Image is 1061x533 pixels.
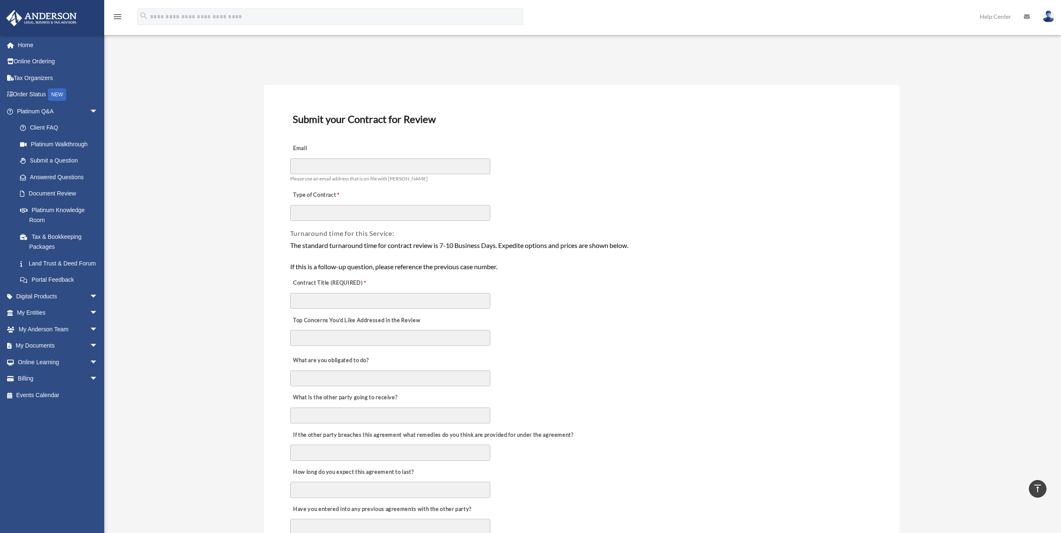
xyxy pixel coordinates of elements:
[6,338,110,354] a: My Documentsarrow_drop_down
[1033,483,1043,493] i: vertical_align_top
[12,185,106,202] a: Document Review
[290,466,416,478] label: How long do you expect this agreement to last?
[90,321,106,338] span: arrow_drop_down
[289,110,874,128] h3: Submit your Contract for Review
[6,321,110,338] a: My Anderson Teamarrow_drop_down
[290,175,428,182] span: Please use an email address that is on file with [PERSON_NAME]
[6,305,110,321] a: My Entitiesarrow_drop_down
[12,255,110,272] a: Land Trust & Deed Forum
[90,370,106,388] span: arrow_drop_down
[139,11,148,20] i: search
[12,202,110,228] a: Platinum Knowledge Room
[290,240,873,272] div: The standard turnaround time for contract review is 7-10 Business Days. Expedite options and pric...
[290,229,394,237] span: Turnaround time for this Service:
[113,15,123,22] a: menu
[12,136,110,153] a: Platinum Walkthrough
[290,503,474,515] label: Have you entered into any previous agreements with the other party?
[12,169,110,185] a: Answered Questions
[6,103,110,120] a: Platinum Q&Aarrow_drop_down
[6,86,110,103] a: Order StatusNEW
[12,272,110,288] a: Portal Feedback
[6,387,110,403] a: Events Calendar
[90,305,106,322] span: arrow_drop_down
[6,288,110,305] a: Digital Productsarrow_drop_down
[12,120,110,136] a: Client FAQ
[6,70,110,86] a: Tax Organizers
[1029,480,1046,498] a: vertical_align_top
[90,103,106,120] span: arrow_drop_down
[1042,10,1055,23] img: User Pic
[90,338,106,355] span: arrow_drop_down
[4,10,79,26] img: Anderson Advisors Platinum Portal
[290,355,374,367] label: What are you obligated to do?
[12,228,110,255] a: Tax & Bookkeeping Packages
[90,354,106,371] span: arrow_drop_down
[90,288,106,305] span: arrow_drop_down
[6,53,110,70] a: Online Ordering
[12,153,110,169] a: Submit a Question
[290,429,576,441] label: If the other party breaches this agreement what remedies do you think are provided for under the ...
[48,88,66,101] div: NEW
[290,315,423,326] label: Top Concerns You’d Like Addressed in the Review
[6,37,110,53] a: Home
[113,12,123,22] i: menu
[290,392,400,404] label: What is the other party going to receive?
[6,354,110,370] a: Online Learningarrow_drop_down
[290,143,374,154] label: Email
[6,370,110,387] a: Billingarrow_drop_down
[290,190,374,201] label: Type of Contract
[290,278,374,289] label: Contract Title (REQUIRED)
